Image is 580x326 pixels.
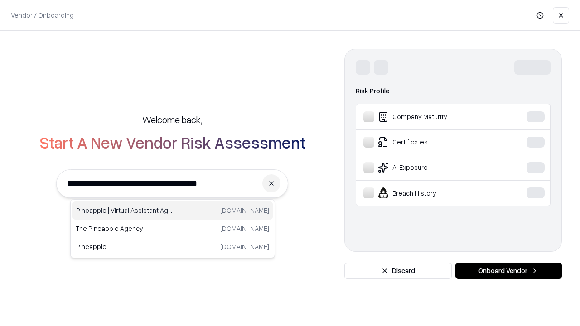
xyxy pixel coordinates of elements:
div: Suggestions [70,199,275,258]
p: [DOMAIN_NAME] [220,224,269,233]
p: [DOMAIN_NAME] [220,242,269,251]
h2: Start A New Vendor Risk Assessment [39,133,305,151]
div: Certificates [363,137,499,148]
button: Discard [344,263,452,279]
div: Risk Profile [356,86,551,96]
p: Vendor / Onboarding [11,10,74,20]
div: Company Maturity [363,111,499,122]
div: Breach History [363,187,499,198]
p: Pineapple [76,242,173,251]
div: AI Exposure [363,162,499,173]
button: Onboard Vendor [455,263,562,279]
p: Pineapple | Virtual Assistant Agency [76,206,173,215]
p: [DOMAIN_NAME] [220,206,269,215]
h5: Welcome back, [142,113,202,126]
p: The Pineapple Agency [76,224,173,233]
